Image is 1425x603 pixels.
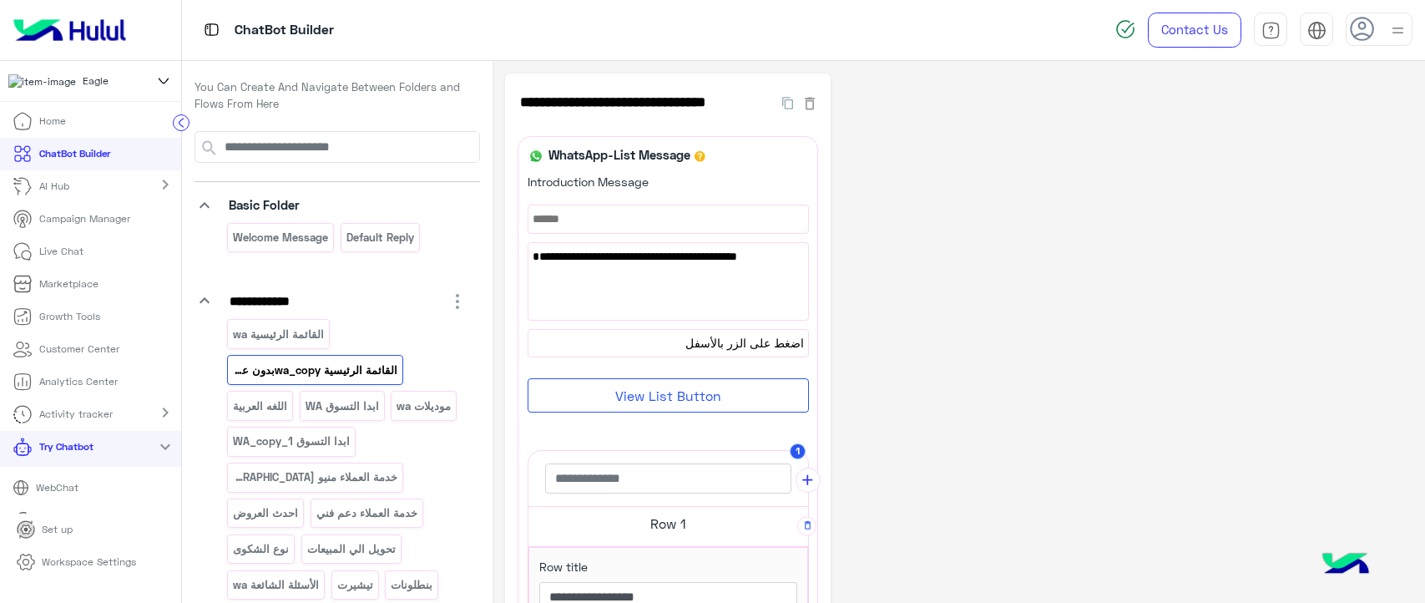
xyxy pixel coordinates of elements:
[799,472,816,489] i: add
[8,74,76,89] img: 713415422032625
[155,437,175,457] mat-icon: expand_more
[533,247,804,266] span: برجاء اختيار المناسب ليك من القائمة الاتية🛒👀
[1316,536,1375,595] img: hulul-logo.png
[155,175,175,195] mat-icon: chevron_right
[396,397,452,416] p: موديلات wa
[3,546,149,579] a: Workspace Settings
[195,291,215,311] i: keyboard_arrow_down
[796,468,821,493] button: add
[29,512,88,527] p: Facebook
[39,342,119,357] p: Customer Center
[39,407,113,422] p: Activity tracker
[304,397,380,416] p: ابدا التسوق WA
[195,195,215,215] i: keyboard_arrow_down
[528,378,809,413] button: View List Button
[7,13,133,48] img: Logo
[539,558,588,575] label: Row title
[528,507,808,540] h5: Row 1
[390,575,434,595] p: بنطلونات
[39,439,93,454] p: Try Chatbot
[195,79,480,112] p: You Can Create And Navigate Between Folders and Flows From Here
[39,146,110,161] p: ChatBot Builder
[315,504,418,523] p: خدمة العملاء دعم فني
[544,147,695,162] h6: WhatsApp-List Message
[345,228,415,247] p: Default reply
[1261,21,1281,40] img: tab
[232,325,326,344] p: القائمة الرئيسية wa
[533,334,804,352] span: اضغط على الزر بالأسفل
[39,276,99,291] p: Marketplace
[39,244,83,259] p: Live Chat
[39,309,100,324] p: Growth Tools
[201,19,222,40] img: tab
[306,540,397,559] p: تحويل الي المبيعات
[232,575,321,595] p: الأسئلة الشائعة wa
[790,443,806,459] button: 1
[155,403,175,423] mat-icon: chevron_right
[232,432,351,451] p: ابدا التسوق WA_copy_1
[42,522,73,537] p: Set up
[336,575,374,595] p: تيشيرت
[229,197,300,212] span: Basic Folder
[801,93,818,112] button: Delete Flow
[232,504,300,523] p: احدث العروض
[1115,19,1135,39] img: spinner
[1148,13,1241,48] a: Contact Us
[232,468,399,487] p: خدمة العملاء منيو WA
[39,211,130,226] p: Campaign Manager
[39,374,118,389] p: Analytics Center
[774,93,801,112] button: Duplicate Flow
[39,114,66,129] p: Home
[232,540,291,559] p: نوع الشكوى
[232,397,289,416] p: اللغه العربية
[1307,21,1326,40] img: tab
[83,73,109,89] span: Eagle
[1387,20,1408,41] img: profile
[29,480,84,495] p: WebChat
[39,179,69,194] p: AI Hub
[528,173,649,190] label: Introduction Message
[235,19,334,42] p: ChatBot Builder
[232,361,399,380] p: القائمة الرئيسية wa_copyبدون عرض
[42,555,136,570] p: Workspace Settings
[232,228,330,247] p: Welcome Message
[1254,13,1287,48] a: tab
[797,517,816,536] button: Delete Row
[3,514,86,546] a: Set up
